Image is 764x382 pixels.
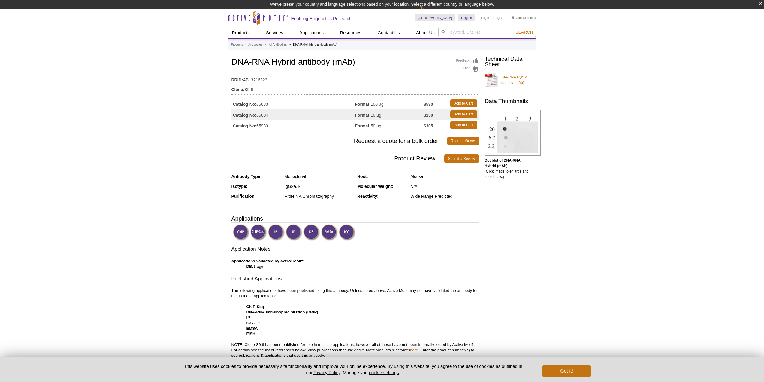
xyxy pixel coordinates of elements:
strong: Purification: [231,194,256,199]
strong: EMSA [246,326,258,331]
div: Monoclonal [285,174,353,179]
a: All Antibodies [269,42,287,47]
strong: DB: [246,264,253,269]
li: (0 items) [512,14,536,21]
strong: IP [246,315,250,320]
strong: Isotype: [231,184,248,189]
li: » [265,43,267,46]
a: Antibodies [248,42,262,47]
strong: Molecular Weight: [357,184,393,189]
div: Protein A Chromatography [285,194,353,199]
img: DNA-RNA Hybrid (mAb) tested by dot blot analysis. [485,110,541,156]
span: Search [515,30,533,35]
h3: Applications [231,214,479,223]
strong: Catalog No: [233,102,257,107]
a: Login [481,16,489,20]
h3: Published Applications [231,275,479,284]
strong: Format: [355,102,371,107]
div: Wide Range Predicted [410,194,479,199]
a: Resources [336,27,365,38]
a: Add to Cart [450,121,477,129]
img: Immunoprecipitation Validated [268,224,285,241]
strong: $530 [424,102,433,107]
span: Request a quote for a bulk order [231,137,447,145]
button: Search [514,29,535,35]
p: 1 µg/ml. [231,258,479,269]
img: ChIP-Seq Validated [250,224,267,241]
a: Print [456,66,479,72]
a: Add to Cart [450,99,477,107]
strong: Reactivity: [357,194,379,199]
img: Change Here [420,5,436,19]
a: here [410,348,418,352]
strong: $130 [424,112,433,118]
button: Got it! [542,365,590,377]
img: Electrophoretic Mobility Shift Assay Validated [321,224,338,241]
p: (Click image to enlarge and see details.) [485,158,533,179]
p: The following applications have been published using this antibody. Unless noted above, Active Mo... [231,288,479,358]
td: 50 µg [355,120,424,130]
h2: Enabling Epigenetics Research [291,16,352,21]
img: Dot Blot Validated [303,224,320,241]
strong: ChIP-Seq [246,304,264,309]
a: Cart [512,16,522,20]
a: Add to Cart [450,110,477,118]
td: 65684 [231,109,355,120]
img: ChIP Validated [233,224,249,241]
li: » [244,43,246,46]
a: About Us [412,27,438,38]
a: Register [493,16,506,20]
a: Applications [296,27,327,38]
strong: Format: [355,112,371,118]
p: This website uses cookies to provide necessary site functionality and improve your online experie... [174,363,533,376]
td: 65683 [231,98,355,109]
input: Keyword, Cat. No. [438,27,536,37]
a: Privacy Policy [313,370,340,375]
a: Products [228,27,253,38]
button: cookie settings [369,370,399,375]
a: Services [262,27,287,38]
img: Your Cart [512,16,514,19]
a: Products [231,42,243,47]
b: Applications Validated by Active Motif: [231,259,304,263]
a: DNA-RNA Hybrid antibody (mAb) [485,71,533,89]
img: Immunofluorescence Validated [286,224,302,241]
strong: Antibody Type: [231,174,262,179]
strong: $305 [424,123,433,129]
td: AB_3216323 [231,74,479,83]
h2: Technical Data Sheet [485,56,533,67]
div: N/A [410,184,479,189]
b: Dot blot of DNA-RNA Hybrid (mAb). [485,158,521,168]
a: Submit a Review [444,154,479,163]
span: Product Review [231,154,445,163]
h1: DNA-RNA Hybrid antibody (mAb) [231,57,479,68]
a: Request Quote [447,137,479,145]
td: 10 µg [355,109,424,120]
a: [GEOGRAPHIC_DATA] [415,14,455,21]
td: 100 µg [355,98,424,109]
li: DNA-RNA Hybrid antibody (mAb) [293,43,337,46]
div: Mouse [410,174,479,179]
h3: Application Notes [231,246,479,254]
li: | [491,14,492,21]
strong: Clone: [231,87,245,92]
strong: DNA-RNA Immunoprecipitation (DRIP) [246,310,318,314]
strong: Catalog No: [233,123,257,129]
strong: Catalog No: [233,112,257,118]
strong: ICC / IF [246,321,260,325]
a: English [458,14,475,21]
strong: RRID: [231,77,243,83]
div: IgG2a, k [285,184,353,189]
h2: Data Thumbnails [485,99,533,104]
strong: FISH [246,332,255,336]
strong: Format: [355,123,371,129]
a: Feedback [456,57,479,64]
td: 65983 [231,120,355,130]
strong: Host: [357,174,368,179]
li: » [289,43,291,46]
img: Immunocytochemistry Validated [339,224,355,241]
a: Contact Us [374,27,403,38]
td: S9.6 [231,83,479,93]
